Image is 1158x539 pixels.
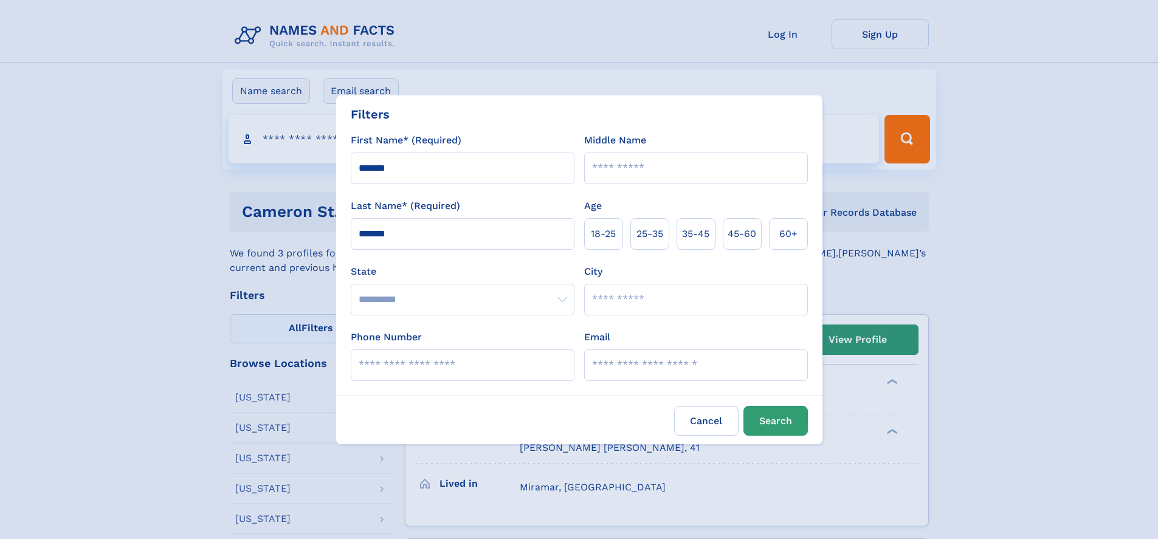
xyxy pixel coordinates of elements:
[584,264,602,279] label: City
[584,133,646,148] label: Middle Name
[636,227,663,241] span: 25‑35
[682,227,709,241] span: 35‑45
[351,199,460,213] label: Last Name* (Required)
[591,227,616,241] span: 18‑25
[728,227,756,241] span: 45‑60
[351,330,422,345] label: Phone Number
[351,105,390,123] div: Filters
[584,199,602,213] label: Age
[743,406,808,436] button: Search
[779,227,798,241] span: 60+
[351,264,574,279] label: State
[351,133,461,148] label: First Name* (Required)
[674,406,739,436] label: Cancel
[584,330,610,345] label: Email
